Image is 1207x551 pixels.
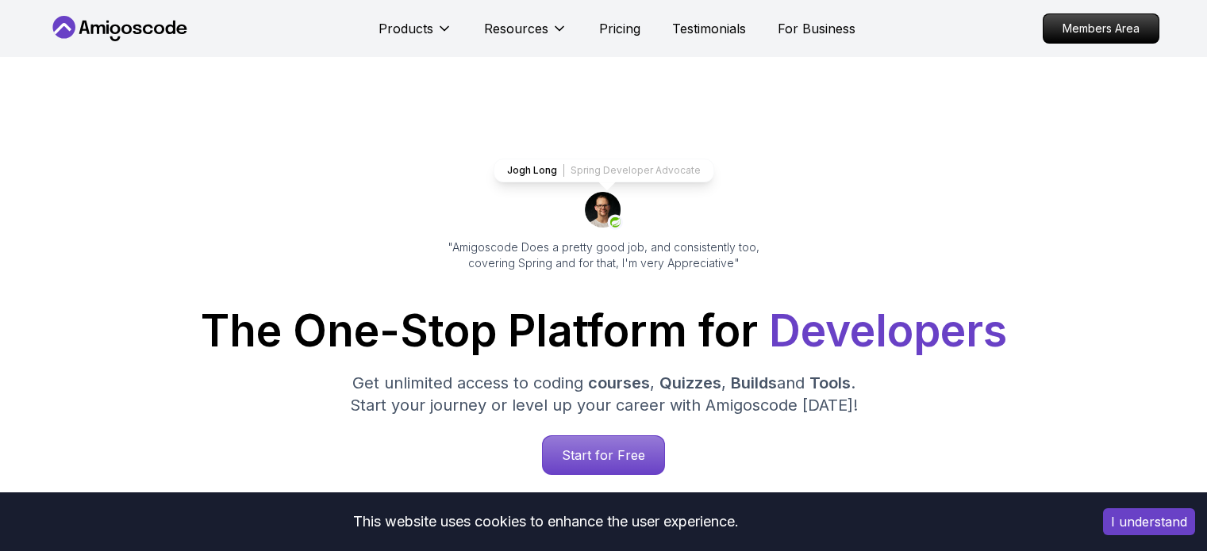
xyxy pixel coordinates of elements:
p: Resources [484,19,548,38]
p: Members Area [1044,14,1159,43]
a: Pricing [599,19,640,38]
h1: The One-Stop Platform for [61,309,1147,353]
span: Tools [809,373,851,392]
button: Products [379,19,452,51]
img: josh long [585,192,623,230]
a: Members Area [1043,13,1159,44]
a: For Business [778,19,855,38]
a: Start for Free [542,435,665,475]
p: Start for Free [543,436,664,474]
p: Products [379,19,433,38]
span: Builds [731,373,777,392]
span: Quizzes [659,373,721,392]
a: Testimonials [672,19,746,38]
p: Spring Developer Advocate [571,164,701,177]
button: Resources [484,19,567,51]
button: Accept cookies [1103,508,1195,535]
p: "Amigoscode Does a pretty good job, and consistently too, covering Spring and for that, I'm very ... [426,239,782,271]
span: Developers [769,304,1007,357]
p: Jogh Long [507,164,557,177]
p: Get unlimited access to coding , , and . Start your journey or level up your career with Amigosco... [337,372,871,416]
div: This website uses cookies to enhance the user experience. [12,504,1079,539]
span: courses [588,373,650,392]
